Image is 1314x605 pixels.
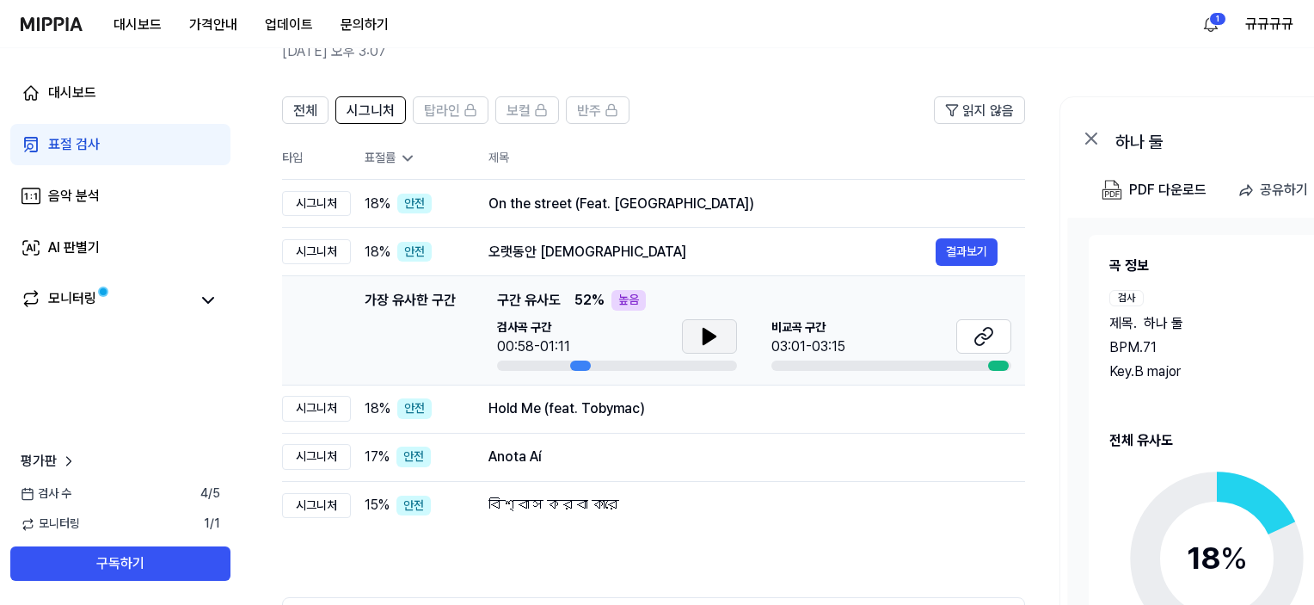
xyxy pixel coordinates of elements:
button: 문의하기 [327,8,402,42]
img: PDF Download [1102,180,1122,201]
div: Key. B major [1109,361,1313,382]
span: 17 % [365,447,390,467]
th: 타입 [282,138,351,180]
div: 음악 분석 [48,186,100,207]
button: 읽지 않음 [934,96,1025,124]
span: 18 % [365,194,390,214]
span: 제목 . [1109,313,1137,334]
span: 읽지 않음 [962,101,1014,121]
div: 시그니처 [282,191,351,217]
div: 표절 검사 [48,134,100,155]
span: 검사 수 [21,485,71,503]
div: On the street (Feat. [GEOGRAPHIC_DATA]) [488,194,998,214]
span: 구간 유사도 [497,290,561,311]
a: 표절 검사 [10,124,230,165]
div: বিশ্বাস করবা কারে [488,495,998,515]
div: 03:01-03:15 [771,336,845,357]
div: AI 판별기 [48,238,100,258]
button: 탑라인 [413,96,488,124]
span: 반주 [577,101,601,121]
button: 알림1 [1197,10,1225,38]
span: 평가판 [21,451,57,472]
a: 음악 분석 [10,176,230,217]
div: PDF 다운로드 [1129,179,1207,201]
div: 안전 [396,496,431,516]
div: 가장 유사한 구간 [365,290,456,371]
button: 대시보드 [100,8,175,42]
div: 대시보드 [48,83,96,103]
div: 모니터링 [48,288,96,312]
div: 안전 [397,242,432,262]
span: 15 % [365,495,390,515]
span: 시그니처 [347,101,395,121]
img: 알림 [1200,14,1221,34]
img: logo [21,17,83,31]
span: 검사곡 구간 [497,319,570,336]
span: 하나 둘 [1144,313,1183,334]
a: 모니터링 [21,288,189,312]
div: 표절률 [365,150,461,167]
span: % [1220,540,1248,577]
button: 반주 [566,96,629,124]
button: 전체 [282,96,328,124]
div: Hold Me (feat. Tobymac) [488,398,998,419]
a: AI 판별기 [10,227,230,269]
span: 탑라인 [424,101,460,121]
span: 모니터링 [21,515,80,533]
div: BPM. 71 [1109,337,1313,358]
div: 안전 [397,194,432,214]
div: 공유하기 [1260,179,1308,201]
div: 안전 [396,447,431,467]
div: 시그니처 [282,444,351,470]
th: 제목 [488,138,1025,179]
button: PDF 다운로드 [1098,173,1210,207]
div: 18 [1187,535,1248,582]
span: 1 / 1 [204,515,220,533]
a: 대시보드 [10,72,230,114]
div: 안전 [397,398,432,419]
button: 구독하기 [10,546,230,581]
a: 업데이트 [251,1,327,48]
button: 규규규규 [1245,14,1293,34]
span: 비교곡 구간 [771,319,845,336]
button: 업데이트 [251,8,327,42]
div: 시그니처 [282,396,351,422]
span: 18 % [365,242,390,262]
button: 가격안내 [175,8,251,42]
button: 시그니처 [335,96,406,124]
span: 4 / 5 [200,485,220,503]
div: 검사 [1109,290,1144,306]
button: 결과보기 [936,238,998,266]
div: 00:58-01:11 [497,336,570,357]
h2: [DATE] 오후 3:07 [282,41,1182,62]
div: Anota Aí [488,447,998,467]
span: 전체 [293,101,317,121]
div: 시그니처 [282,239,351,265]
a: 평가판 [21,451,77,472]
span: 보컬 [507,101,531,121]
button: 보컬 [495,96,559,124]
div: 1 [1209,12,1226,26]
span: 52 % [574,290,605,311]
div: 시그니처 [282,493,351,519]
div: 높음 [611,290,646,311]
div: 오랫동안 [DEMOGRAPHIC_DATA] [488,242,936,262]
span: 18 % [365,398,390,419]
